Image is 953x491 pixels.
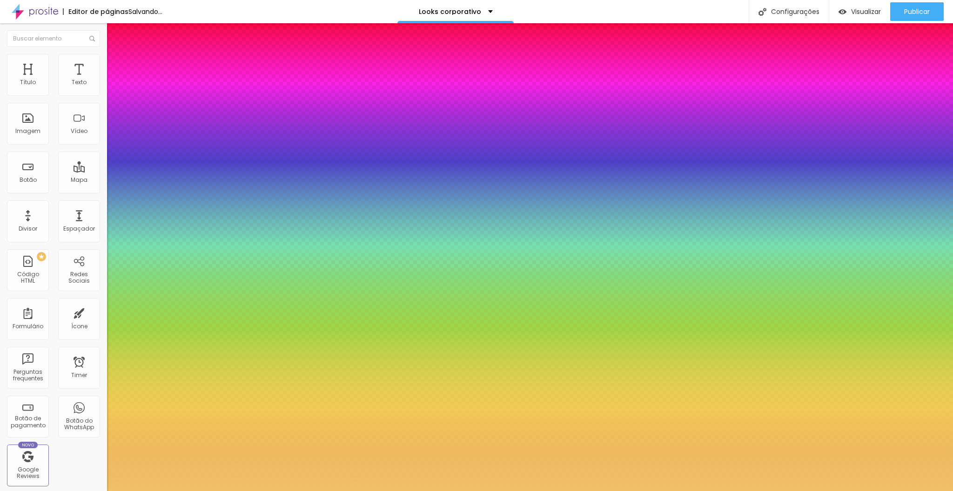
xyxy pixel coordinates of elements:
div: Editor de páginas [63,8,128,15]
img: view-1.svg [839,8,846,16]
div: Redes Sociais [60,271,97,285]
div: Espaçador [63,226,95,232]
input: Buscar elemento [7,30,100,47]
div: Código HTML [9,271,46,285]
div: Título [20,79,36,86]
div: Ícone [71,323,87,330]
p: Looks corporativo [419,8,481,15]
div: Salvando... [128,8,162,15]
div: Perguntas frequentes [9,369,46,382]
div: Vídeo [71,128,87,134]
div: Botão do WhatsApp [60,418,97,431]
div: Formulário [13,323,43,330]
div: Mapa [71,177,87,183]
img: Icone [758,8,766,16]
div: Texto [72,79,87,86]
img: Icone [89,36,95,41]
button: Visualizar [829,2,890,21]
div: Botão [20,177,37,183]
span: Publicar [904,8,930,15]
div: Google Reviews [9,466,46,480]
div: Botão de pagamento [9,415,46,429]
div: Timer [71,372,87,378]
div: Imagem [15,128,40,134]
div: Novo [18,442,38,448]
span: Visualizar [851,8,881,15]
button: Publicar [890,2,944,21]
div: Divisor [19,226,37,232]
